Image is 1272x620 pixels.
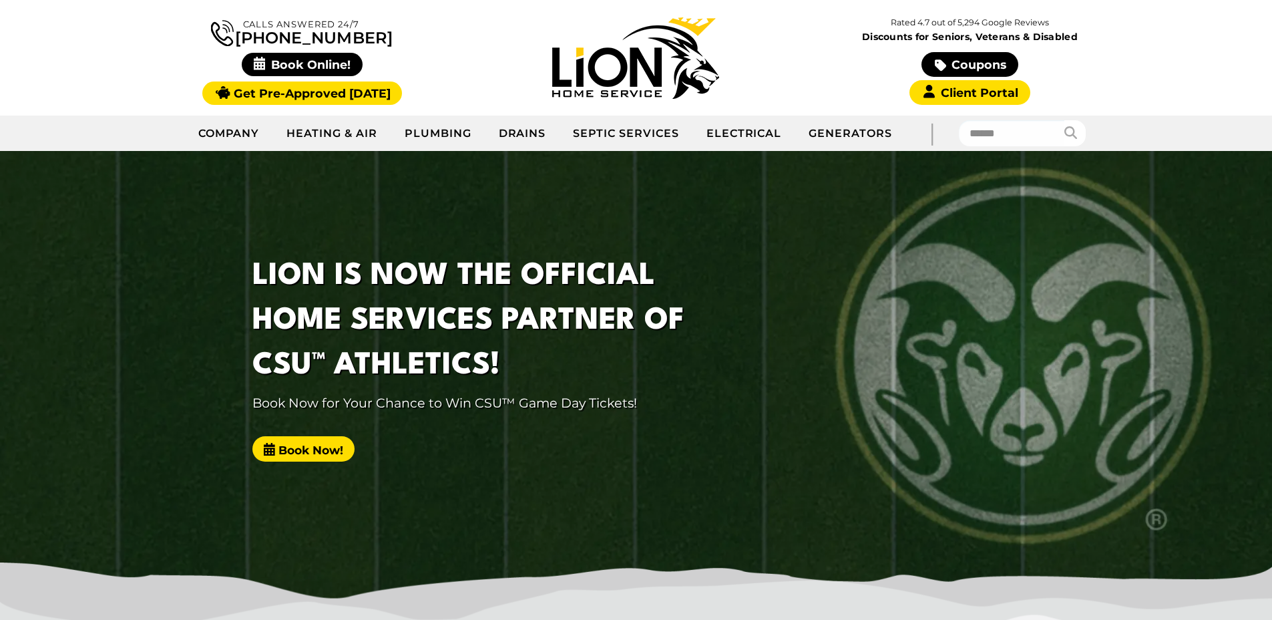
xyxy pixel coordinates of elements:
[795,117,905,150] a: Generators
[252,436,355,461] a: Book Now!
[185,117,274,150] a: Company
[921,52,1018,77] a: Coupons
[202,82,402,105] a: Get Pre-Approved [DATE]
[552,17,719,99] img: Lion Home Service
[252,394,738,413] p: Book Now for Your Chance to Win CSU™ Game Day Tickets!
[909,80,1030,105] a: Client Portal
[391,117,485,150] a: Plumbing
[803,15,1136,30] p: Rated 4.7 out of 5,294 Google Reviews
[273,117,391,150] a: Heating & Air
[485,117,560,150] a: Drains
[211,17,393,46] a: [PHONE_NUMBER]
[806,32,1134,41] span: Discounts for Seniors, Veterans & Disabled
[242,53,363,76] span: Book Online!
[252,254,738,389] h1: LION IS NOW THE OFFICIAL HOME SERVICES PARTNER OF CSU™ ATHLETICS!
[693,117,796,150] a: Electrical
[560,117,692,150] a: Septic Services
[905,116,959,151] div: |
